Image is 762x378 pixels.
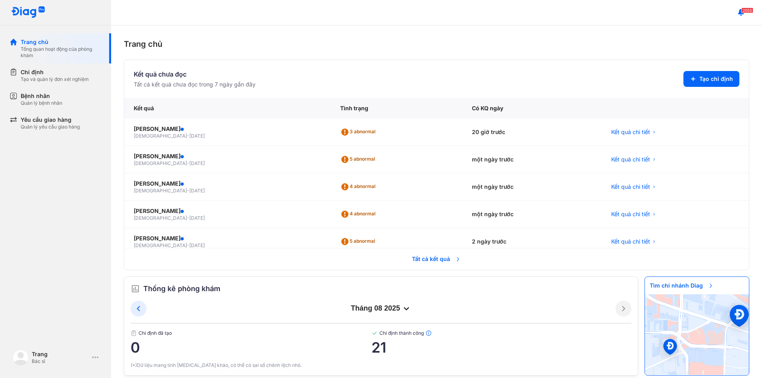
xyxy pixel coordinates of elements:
img: order.5a6da16c.svg [131,284,140,294]
div: Tạo và quản lý đơn xét nghiệm [21,76,89,83]
div: Có KQ ngày [462,98,602,119]
img: checked-green.01cc79e0.svg [371,330,378,336]
div: Quản lý yêu cầu giao hàng [21,124,80,130]
span: Chỉ định thành công [371,330,631,336]
span: Tất cả kết quả [407,250,466,268]
div: Yêu cầu giao hàng [21,116,80,124]
div: một ngày trước [462,173,602,201]
button: Tạo chỉ định [683,71,739,87]
span: - [187,215,189,221]
span: 21 [371,340,631,355]
div: Kết quả [124,98,331,119]
span: Tìm chi nhánh Diag [645,277,719,294]
div: Bệnh nhân [21,92,62,100]
div: Tổng quan hoạt động của phòng khám [21,46,102,59]
img: logo [11,6,45,19]
span: - [187,242,189,248]
div: 2 ngày trước [462,228,602,255]
span: [DEMOGRAPHIC_DATA] [134,242,187,248]
span: Tạo chỉ định [699,75,733,83]
div: 4 abnormal [340,208,379,221]
div: 4 abnormal [340,180,379,193]
img: logo [13,349,29,365]
div: một ngày trước [462,201,602,228]
span: Kết quả chi tiết [611,210,650,218]
div: Trang [32,350,89,358]
div: Trang chủ [124,38,749,50]
span: Chỉ định đã tạo [131,330,371,336]
span: [DATE] [189,188,205,194]
div: Kết quả chưa đọc [134,69,256,79]
span: Thống kê phòng khám [143,283,220,294]
div: 20 giờ trước [462,119,602,146]
span: [DATE] [189,160,205,166]
div: 5 abnormal [340,153,378,166]
span: 2055 [741,8,753,13]
span: Kết quả chi tiết [611,155,650,163]
span: [DEMOGRAPHIC_DATA] [134,133,187,139]
img: info.7e716105.svg [425,330,432,336]
div: [PERSON_NAME] [134,125,321,133]
div: Tất cả kết quả chưa đọc trong 7 ngày gần đây [134,81,256,88]
span: [DEMOGRAPHIC_DATA] [134,160,187,166]
div: một ngày trước [462,146,602,173]
div: Bác sĩ [32,358,89,365]
div: [PERSON_NAME] [134,234,321,242]
div: [PERSON_NAME] [134,152,321,160]
span: - [187,160,189,166]
div: [PERSON_NAME] [134,207,321,215]
div: Trang chủ [21,38,102,46]
div: tháng 08 2025 [146,304,616,313]
div: 5 abnormal [340,235,378,248]
div: Quản lý bệnh nhân [21,100,62,106]
span: - [187,133,189,139]
div: Tình trạng [331,98,462,119]
div: Chỉ định [21,68,89,76]
span: [DEMOGRAPHIC_DATA] [134,188,187,194]
span: [DATE] [189,133,205,139]
span: 0 [131,340,371,355]
span: [DATE] [189,242,205,248]
div: (*)Dữ liệu mang tính [MEDICAL_DATA] khảo, có thể có sai số chênh lệch nhỏ. [131,362,631,369]
div: 3 abnormal [340,126,379,138]
span: Kết quả chi tiết [611,183,650,191]
span: Kết quả chi tiết [611,238,650,246]
span: Kết quả chi tiết [611,128,650,136]
span: [DATE] [189,215,205,221]
span: - [187,188,189,194]
span: [DEMOGRAPHIC_DATA] [134,215,187,221]
img: document.50c4cfd0.svg [131,330,137,336]
div: [PERSON_NAME] [134,180,321,188]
